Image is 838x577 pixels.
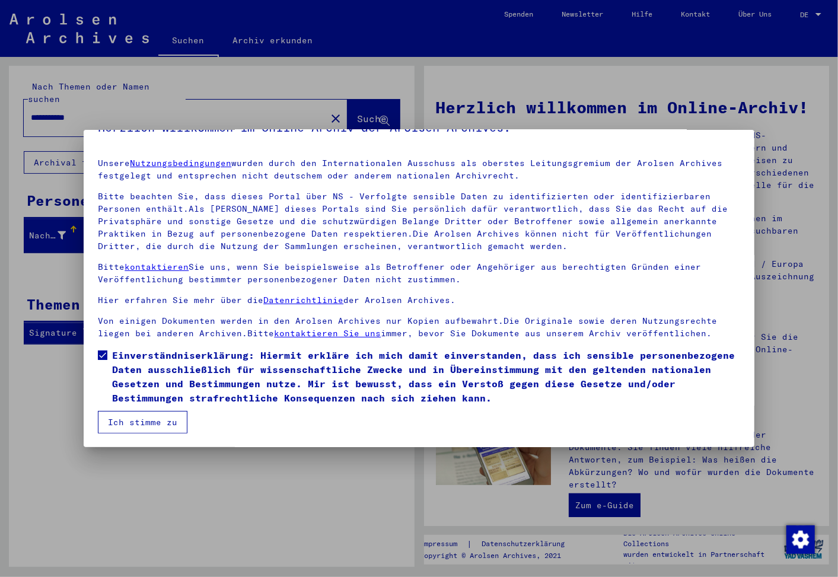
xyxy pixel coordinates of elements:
p: Von einigen Dokumenten werden in den Arolsen Archives nur Kopien aufbewahrt.Die Originale sowie d... [98,315,740,340]
div: Zustimmung ändern [786,525,814,553]
a: Datenrichtlinie [263,295,343,305]
p: Unsere wurden durch den Internationalen Ausschuss als oberstes Leitungsgremium der Arolsen Archiv... [98,157,740,182]
a: Nutzungsbedingungen [130,158,231,168]
a: kontaktieren Sie uns [274,328,381,339]
button: Ich stimme zu [98,411,187,433]
img: Zustimmung ändern [786,525,815,554]
span: Einverständniserklärung: Hiermit erkläre ich mich damit einverstanden, dass ich sensible personen... [112,348,740,405]
a: kontaktieren [125,262,189,272]
p: Bitte Sie uns, wenn Sie beispielsweise als Betroffener oder Angehöriger aus berechtigten Gründen ... [98,261,740,286]
p: Bitte beachten Sie, dass dieses Portal über NS - Verfolgte sensible Daten zu identifizierten oder... [98,190,740,253]
p: Hier erfahren Sie mehr über die der Arolsen Archives. [98,294,740,307]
